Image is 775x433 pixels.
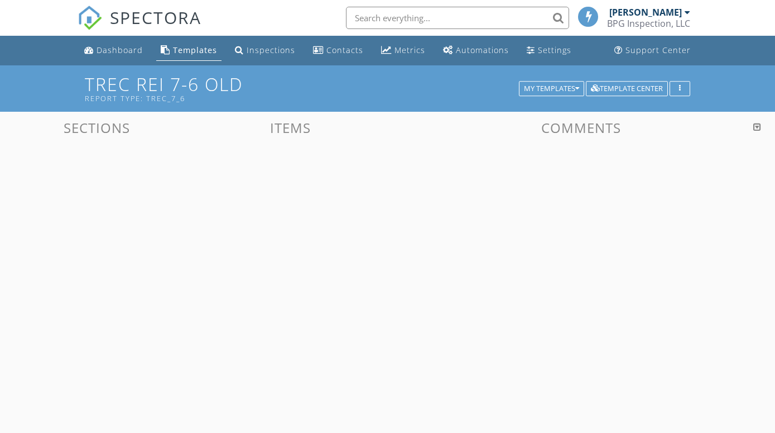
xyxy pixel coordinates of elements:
div: Support Center [625,45,691,55]
div: Report Type: TREC_7_6 [85,94,523,103]
div: Contacts [326,45,363,55]
div: [PERSON_NAME] [609,7,682,18]
a: SPECTORA [78,15,201,39]
h3: Items [194,120,387,135]
span: SPECTORA [110,6,201,29]
input: Search everything... [346,7,569,29]
a: Contacts [309,40,368,61]
a: Automations (Basic) [439,40,513,61]
div: Template Center [591,85,663,93]
img: The Best Home Inspection Software - Spectora [78,6,102,30]
a: Templates [156,40,222,61]
div: Templates [173,45,217,55]
div: Metrics [394,45,425,55]
a: Dashboard [80,40,147,61]
div: Dashboard [97,45,143,55]
div: BPG Inspection, LLC [607,18,690,29]
div: Inspections [247,45,295,55]
button: Template Center [586,81,668,97]
a: Template Center [586,83,668,93]
h1: TREC REI 7-6 OLD [85,74,691,103]
div: Settings [538,45,571,55]
button: My Templates [519,81,584,97]
a: Inspections [230,40,300,61]
a: Metrics [377,40,430,61]
div: Automations [456,45,509,55]
a: Support Center [610,40,695,61]
h3: Comments [394,120,769,135]
a: Settings [522,40,576,61]
div: My Templates [524,85,579,93]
